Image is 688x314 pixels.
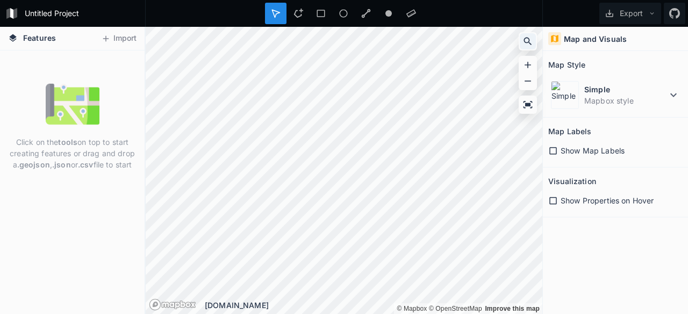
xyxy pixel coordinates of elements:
div: [DOMAIN_NAME] [205,300,542,311]
button: Import [96,30,142,47]
a: OpenStreetMap [429,305,482,312]
img: empty [46,77,99,131]
span: Show Properties on Hover [561,195,654,206]
span: Show Map Labels [561,145,625,156]
h4: Map and Visuals [564,33,627,45]
h2: Map Labels [548,123,591,140]
h2: Visualization [548,173,596,189]
p: Click on the on top to start creating features or drag and drop a , or file to start [8,136,137,170]
strong: .geojson [17,160,50,169]
dd: Mapbox style [584,95,667,106]
a: Map feedback [485,305,540,312]
a: Mapbox [397,305,427,312]
span: Features [23,32,56,43]
img: Simple [551,81,579,109]
dt: Simple [584,84,667,95]
h2: Map Style [548,56,585,73]
a: Mapbox logo [149,298,196,311]
button: Export [599,3,661,24]
strong: .json [52,160,71,169]
strong: .csv [78,160,94,169]
strong: tools [58,137,77,147]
